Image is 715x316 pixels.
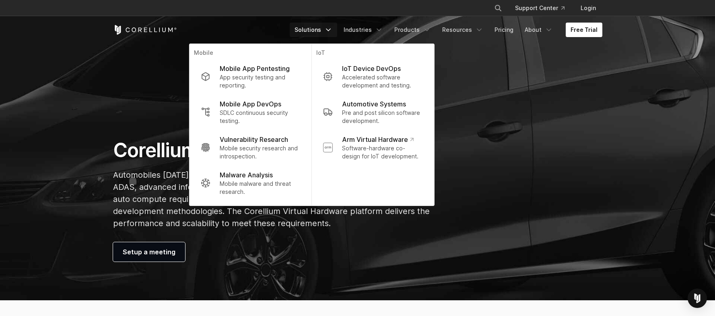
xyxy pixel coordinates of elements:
p: Arm Virtual Hardware [342,135,413,144]
a: Mobile App DevOps SDLC continuous security testing. [194,94,306,130]
p: Software-hardware co-design for IoT development. [342,144,422,160]
button: Search [491,1,505,15]
a: About [520,23,558,37]
p: Mobile App Pentesting [220,64,290,73]
a: Free Trial [566,23,602,37]
a: Automotive Systems Pre and post silicon software development. [316,94,429,130]
p: Pre and post silicon software development. [342,109,422,125]
a: Products [389,23,436,37]
p: IoT Device DevOps [342,64,401,73]
p: Accelerated software development and testing. [342,73,422,89]
p: Mobile security research and introspection. [220,144,300,160]
p: Mobile App DevOps [220,99,281,109]
p: Automobiles [DATE] contain 100s of processors and sensors. Autonomous driving, ADAS, advanced inf... [113,169,434,229]
p: Mobile [194,49,306,59]
a: IoT Device DevOps Accelerated software development and testing. [316,59,429,94]
a: Setup a meeting [113,242,185,262]
a: Malware Analysis Mobile malware and threat research. [194,165,306,201]
a: Solutions [290,23,337,37]
a: Vulnerability Research Mobile security research and introspection. [194,130,306,165]
a: Mobile App Pentesting App security testing and reporting. [194,59,306,94]
a: Resources [437,23,488,37]
p: IoT [316,49,429,59]
p: Malware Analysis [220,170,273,180]
p: Vulnerability Research [220,135,288,144]
h1: Corellium for Automotive [113,138,434,162]
p: SDLC continuous security testing. [220,109,300,125]
p: Mobile malware and threat research. [220,180,300,196]
div: Navigation Menu [484,1,602,15]
a: Corellium Home [113,25,177,35]
p: App security testing and reporting. [220,73,300,89]
a: Login [574,1,602,15]
div: Open Intercom Messenger [688,289,707,308]
a: Support Center [509,1,571,15]
a: Arm Virtual Hardware Software-hardware co-design for IoT development. [316,130,429,165]
a: Industries [339,23,388,37]
span: Setup a meeting [123,247,175,257]
div: Navigation Menu [290,23,602,37]
a: Pricing [490,23,518,37]
p: Automotive Systems [342,99,406,109]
